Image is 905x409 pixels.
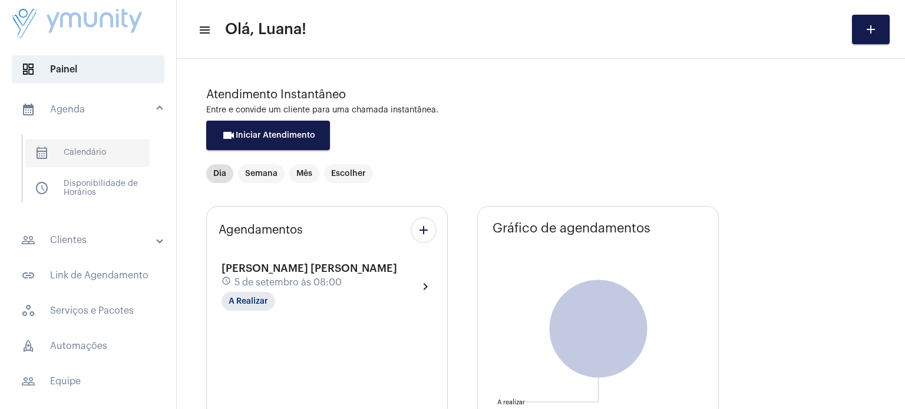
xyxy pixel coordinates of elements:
mat-chip: A Realizar [222,292,275,311]
mat-icon: sidenav icon [198,23,210,37]
mat-chip: Dia [206,164,233,183]
mat-icon: schedule [222,276,232,289]
span: 5 de setembro às 08:00 [234,277,342,288]
mat-panel-title: Agenda [21,102,157,117]
mat-icon: sidenav icon [21,102,35,117]
button: Iniciar Atendimento [206,121,330,150]
mat-expansion-panel-header: sidenav iconClientes [7,226,176,254]
span: Gráfico de agendamentos [493,221,650,235]
div: Atendimento Instantâneo [206,88,876,101]
span: [PERSON_NAME] [PERSON_NAME] [222,263,397,274]
mat-chip: Semana [238,164,285,183]
div: sidenav iconAgenda [7,128,176,219]
img: da4d17c4-93e0-4e87-ea01-5b37ad3a248d.png [9,6,145,42]
mat-icon: sidenav icon [21,268,35,282]
span: sidenav icon [35,181,49,195]
mat-chip: Escolher [324,164,373,183]
span: Link de Agendamento [12,261,164,290]
span: Painel [12,55,164,84]
span: Calendário [25,139,150,167]
mat-icon: add [864,22,878,36]
span: Iniciar Atendimento [222,131,315,139]
mat-icon: sidenav icon [21,233,35,247]
span: sidenav icon [21,304,35,318]
mat-icon: chevron_right [418,280,432,294]
span: sidenav icon [21,339,35,353]
span: sidenav icon [35,146,49,160]
mat-expansion-panel-header: sidenav iconAgenda [7,91,176,128]
mat-icon: add [417,223,431,237]
mat-icon: videocam [222,128,236,142]
span: Disponibilidade de Horários [25,174,150,202]
span: Automações [12,332,164,360]
span: sidenav icon [21,62,35,77]
mat-icon: sidenav icon [21,374,35,388]
mat-chip: Mês [289,164,319,183]
mat-panel-title: Clientes [21,233,157,247]
text: A realizar [497,399,525,405]
span: Serviços e Pacotes [12,297,164,325]
span: Agendamentos [219,224,303,237]
div: Entre e convide um cliente para uma chamada instantânea. [206,106,876,115]
span: Equipe [12,367,164,395]
span: Olá, Luana! [225,20,306,39]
